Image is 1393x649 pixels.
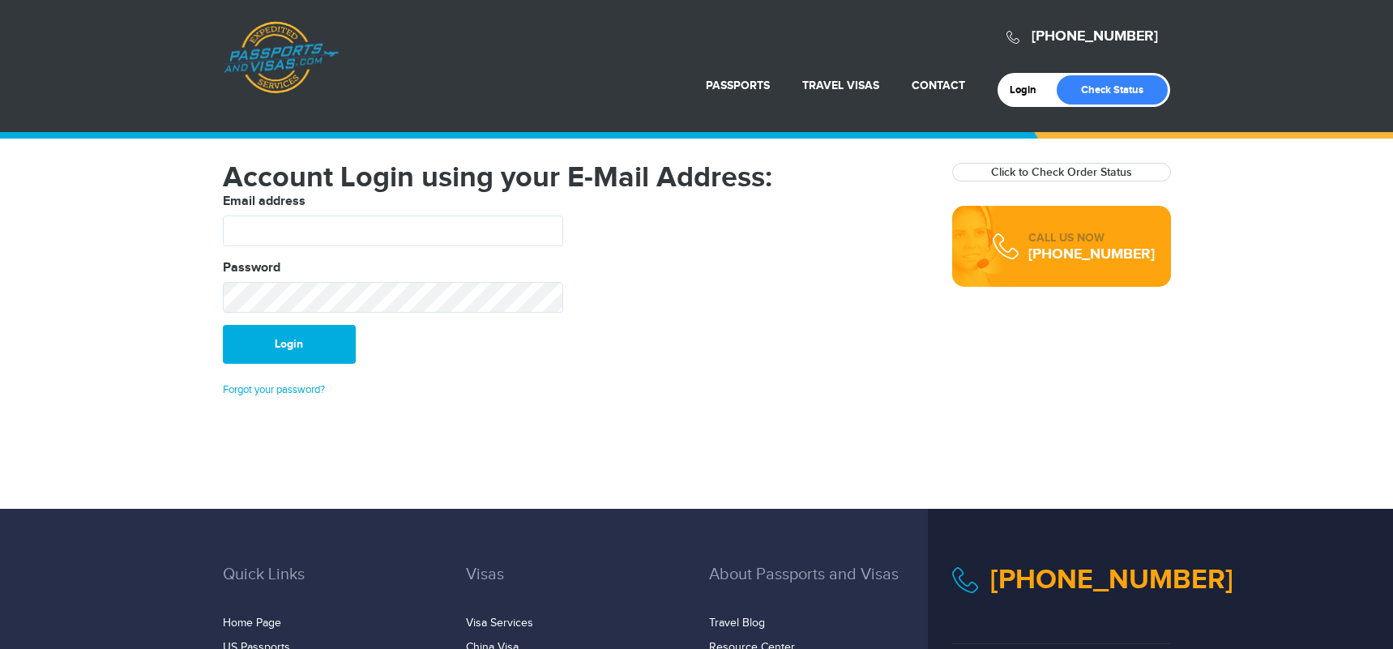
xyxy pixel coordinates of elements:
[223,192,306,211] label: Email address
[466,617,533,630] a: Visa Services
[990,563,1233,596] a: [PHONE_NUMBER]
[991,165,1132,179] a: Click to Check Order Status
[706,79,770,92] a: Passports
[223,617,281,630] a: Home Page
[223,258,280,278] label: Password
[802,79,879,92] a: Travel Visas
[1032,28,1158,45] a: [PHONE_NUMBER]
[223,566,442,608] h3: Quick Links
[223,163,928,192] h1: Account Login using your E-Mail Address:
[1010,83,1048,96] a: Login
[709,566,928,608] h3: About Passports and Visas
[223,383,325,396] a: Forgot your password?
[709,617,765,630] a: Travel Blog
[223,325,356,364] button: Login
[1057,75,1168,105] a: Check Status
[1028,230,1155,246] div: CALL US NOW
[912,79,965,92] a: Contact
[466,566,685,608] h3: Visas
[1028,246,1155,263] div: [PHONE_NUMBER]
[224,21,339,94] a: Passports & [DOMAIN_NAME]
